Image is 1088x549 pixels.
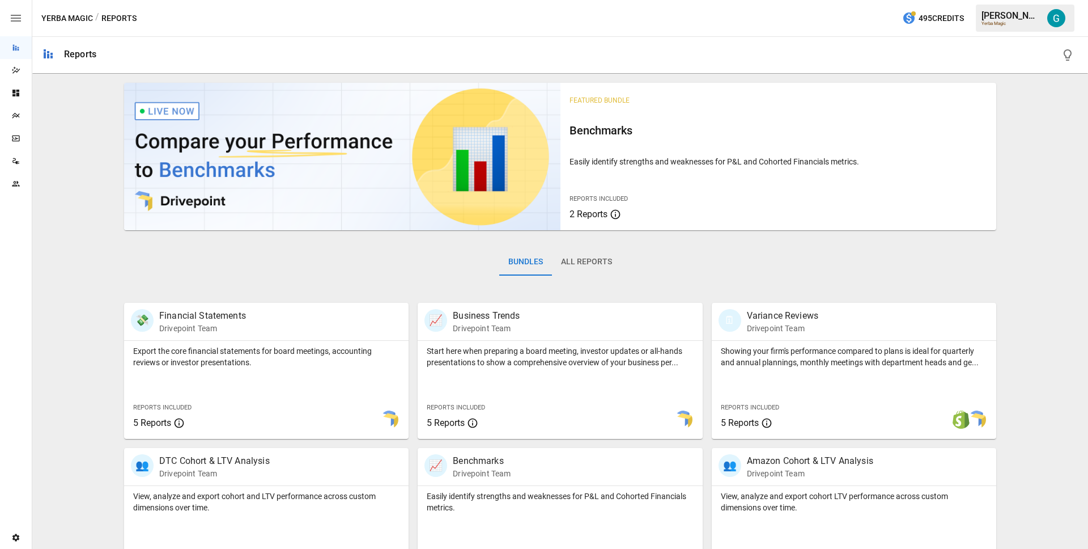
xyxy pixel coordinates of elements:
[124,83,560,230] img: video thumbnail
[159,468,270,479] p: Drivepoint Team
[453,323,520,334] p: Drivepoint Team
[159,454,270,468] p: DTC Cohort & LTV Analysis
[131,454,154,477] div: 👥
[898,8,968,29] button: 495Credits
[1040,2,1072,34] button: Gavin Acres
[968,411,986,429] img: smart model
[453,454,511,468] p: Benchmarks
[453,468,511,479] p: Drivepoint Team
[133,491,399,513] p: View, analyze and export cohort and LTV performance across custom dimensions over time.
[981,10,1040,21] div: [PERSON_NAME]
[747,468,873,479] p: Drivepoint Team
[721,491,987,513] p: View, analyze and export cohort LTV performance across custom dimensions over time.
[719,309,741,332] div: 🗓
[131,309,154,332] div: 💸
[569,121,988,140] h6: Benchmarks
[747,309,818,323] p: Variance Reviews
[95,11,99,26] div: /
[552,248,621,276] button: All Reports
[721,417,759,428] span: 5 Reports
[159,309,246,323] p: Financial Statements
[427,345,693,368] p: Start here when preparing a board meeting, investor updates or all-hands presentations to show a ...
[424,454,447,477] div: 📈
[919,11,964,26] span: 495 Credits
[674,411,692,429] img: smart model
[427,417,465,428] span: 5 Reports
[427,404,485,411] span: Reports Included
[981,21,1040,26] div: Yerba Magic
[719,454,741,477] div: 👥
[64,49,96,60] div: Reports
[952,411,970,429] img: shopify
[41,11,93,26] button: Yerba Magic
[499,248,552,276] button: Bundles
[721,404,779,411] span: Reports Included
[133,417,171,428] span: 5 Reports
[569,195,628,202] span: Reports Included
[424,309,447,332] div: 📈
[380,411,398,429] img: smart model
[569,156,988,167] p: Easily identify strengths and weaknesses for P&L and Cohorted Financials metrics.
[747,454,873,468] p: Amazon Cohort & LTV Analysis
[747,323,818,334] p: Drivepoint Team
[159,323,246,334] p: Drivepoint Team
[133,404,192,411] span: Reports Included
[721,345,987,368] p: Showing your firm's performance compared to plans is ideal for quarterly and annual plannings, mo...
[569,96,630,104] span: Featured Bundle
[1047,9,1065,27] img: Gavin Acres
[569,209,607,219] span: 2 Reports
[453,309,520,323] p: Business Trends
[427,491,693,513] p: Easily identify strengths and weaknesses for P&L and Cohorted Financials metrics.
[133,345,399,368] p: Export the core financial statements for board meetings, accounting reviews or investor presentat...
